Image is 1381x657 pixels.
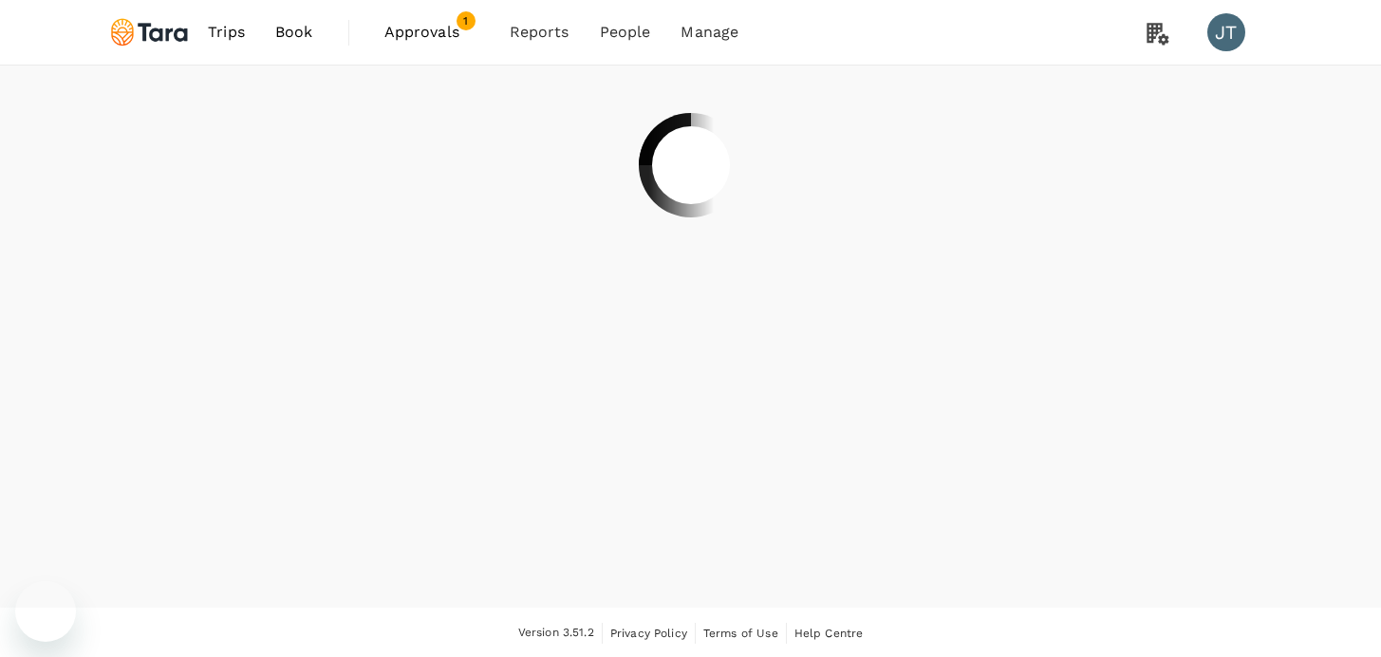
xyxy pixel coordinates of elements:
[384,21,479,44] span: Approvals
[518,624,594,643] span: Version 3.51.2
[510,21,569,44] span: Reports
[106,11,194,53] img: Tara Climate Ltd
[208,21,245,44] span: Trips
[703,623,778,644] a: Terms of Use
[610,623,687,644] a: Privacy Policy
[681,21,738,44] span: Manage
[275,21,313,44] span: Book
[794,627,864,640] span: Help Centre
[1207,13,1245,51] div: JT
[15,581,76,642] iframe: Button to launch messaging window
[794,623,864,644] a: Help Centre
[610,627,687,640] span: Privacy Policy
[600,21,651,44] span: People
[457,11,476,30] span: 1
[703,627,778,640] span: Terms of Use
